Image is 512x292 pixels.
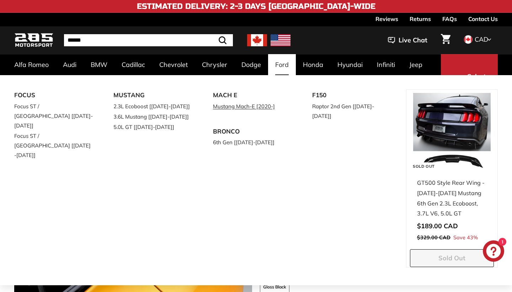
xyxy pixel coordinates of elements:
a: Honda [296,54,330,75]
a: 3.6L Mustang [[DATE]-[DATE]] [113,111,193,122]
a: Raptor 2nd Gen [[DATE]-[DATE]] [312,101,391,121]
a: Returns [410,13,431,25]
a: Hyundai [330,54,370,75]
a: Ford [268,54,296,75]
div: GT500 Style Rear Wing - [DATE]-[DATE] Mustang 6th Gen 2.3L Ecoboost, 3.7L V6, 5.0L GT [417,178,487,219]
a: Dodge [234,54,268,75]
a: 6th Gen [[DATE]-[DATE]] [213,137,292,147]
span: Save 43% [453,233,478,243]
a: Chrysler [195,54,234,75]
input: Search [64,34,233,46]
span: $329.00 CAD [417,234,450,241]
h4: Estimated Delivery: 2-3 Days [GEOGRAPHIC_DATA]-Wide [137,2,375,11]
a: MUSTANG [113,89,193,101]
a: BMW [84,54,114,75]
a: Contact Us [468,13,498,25]
a: Reviews [375,13,398,25]
a: Infiniti [370,54,402,75]
div: Sold Out [410,162,437,171]
span: CAD [475,35,488,43]
a: Mustang Mach-E [2020-] [213,101,292,111]
a: Alfa Romeo [7,54,56,75]
a: Focus ST / [GEOGRAPHIC_DATA] [[DATE] -[DATE]] [14,131,94,160]
span: Sold Out [438,254,465,262]
span: Live Chat [399,36,427,45]
a: F150 [312,89,391,101]
a: Sold Out GT500 Style Rear Wing - [DATE]-[DATE] Mustang 6th Gen 2.3L Ecoboost, 3.7L V6, 5.0L GT Sa... [410,90,494,249]
a: MACH E [213,89,292,101]
a: Cadillac [114,54,152,75]
span: $189.00 CAD [417,222,458,230]
span: Select Your Vehicle [464,72,489,99]
a: Audi [56,54,84,75]
inbox-online-store-chat: Shopify online store chat [481,240,506,264]
a: 5.0L GT [[DATE]-[DATE]] [113,122,193,132]
a: Cart [437,28,455,52]
a: FAQs [442,13,457,25]
a: BRONCO [213,126,292,137]
a: Jeep [402,54,430,75]
img: Logo_285_Motorsport_areodynamics_components [14,32,53,49]
a: FOCUS [14,89,94,101]
a: Chevrolet [152,54,195,75]
button: Sold Out [410,249,494,267]
a: Focus ST / [GEOGRAPHIC_DATA] [[DATE]-[DATE]] [14,101,94,131]
a: 2.3L Ecoboost [[DATE]-[DATE]] [113,101,193,111]
button: Live Chat [379,31,437,49]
